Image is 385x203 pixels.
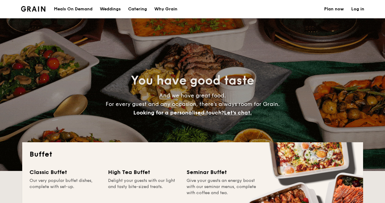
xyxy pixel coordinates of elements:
div: Delight your guests with our light and tasty bite-sized treats. [108,178,179,196]
img: Grain [21,6,46,12]
div: High Tea Buffet [108,168,179,176]
div: Our very popular buffet dishes, complete with set-up. [30,178,101,196]
h2: Buffet [30,150,356,159]
a: Logotype [21,6,46,12]
div: Classic Buffet [30,168,101,176]
div: Give your guests an energy boost with our seminar menus, complete with coffee and tea. [187,178,258,196]
span: Let's chat. [224,109,252,116]
div: Seminar Buffet [187,168,258,176]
